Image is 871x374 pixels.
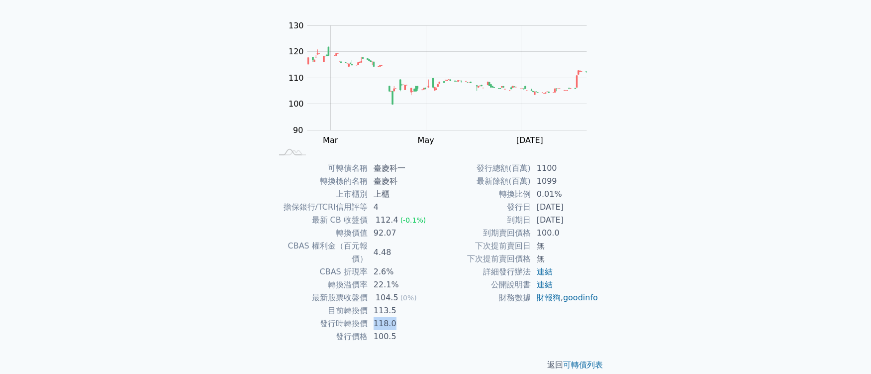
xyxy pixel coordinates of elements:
[368,265,436,278] td: 2.6%
[531,214,599,227] td: [DATE]
[273,278,368,291] td: 轉換溢價率
[273,330,368,343] td: 發行價格
[289,73,304,83] tspan: 110
[563,293,598,302] a: goodinfo
[368,188,436,201] td: 上櫃
[374,214,400,227] div: 112.4
[289,21,304,30] tspan: 130
[368,330,436,343] td: 100.5
[400,216,426,224] span: (-0.1%)
[436,214,531,227] td: 到期日
[821,326,871,374] div: 聊天小工具
[400,294,417,302] span: (0%)
[273,317,368,330] td: 發行時轉換價
[368,175,436,188] td: 臺慶科
[368,317,436,330] td: 118.0
[531,162,599,175] td: 1100
[563,360,603,370] a: 可轉債列表
[273,291,368,304] td: 最新股票收盤價
[531,227,599,240] td: 100.0
[418,135,434,145] tspan: May
[289,47,304,56] tspan: 120
[368,162,436,175] td: 臺慶科一
[537,280,553,289] a: 連結
[436,175,531,188] td: 最新餘額(百萬)
[821,326,871,374] iframe: Chat Widget
[436,252,531,265] td: 下次提前賣回價格
[368,278,436,291] td: 22.1%
[531,201,599,214] td: [DATE]
[436,265,531,278] td: 詳細發行辦法
[273,162,368,175] td: 可轉債名稱
[436,278,531,291] td: 公開說明書
[273,188,368,201] td: 上市櫃別
[368,201,436,214] td: 4
[261,359,611,371] p: 返回
[531,291,599,304] td: ,
[293,125,303,135] tspan: 90
[537,293,561,302] a: 財報狗
[289,99,304,109] tspan: 100
[436,162,531,175] td: 發行總額(百萬)
[368,304,436,317] td: 113.5
[273,240,368,265] td: CBAS 權利金（百元報價）
[436,291,531,304] td: 財務數據
[273,304,368,317] td: 目前轉換價
[531,175,599,188] td: 1099
[516,135,543,145] tspan: [DATE]
[436,240,531,252] td: 下次提前賣回日
[368,240,436,265] td: 4.48
[323,135,338,145] tspan: Mar
[273,175,368,188] td: 轉換標的名稱
[531,188,599,201] td: 0.01%
[273,214,368,227] td: 最新 CB 收盤價
[436,201,531,214] td: 發行日
[436,188,531,201] td: 轉換比例
[436,227,531,240] td: 到期賣回價格
[531,252,599,265] td: 無
[273,227,368,240] td: 轉換價值
[273,265,368,278] td: CBAS 折現率
[284,21,602,165] g: Chart
[537,267,553,276] a: 連結
[273,201,368,214] td: 擔保銀行/TCRI信用評等
[531,240,599,252] td: 無
[368,227,436,240] td: 92.07
[374,291,400,304] div: 104.5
